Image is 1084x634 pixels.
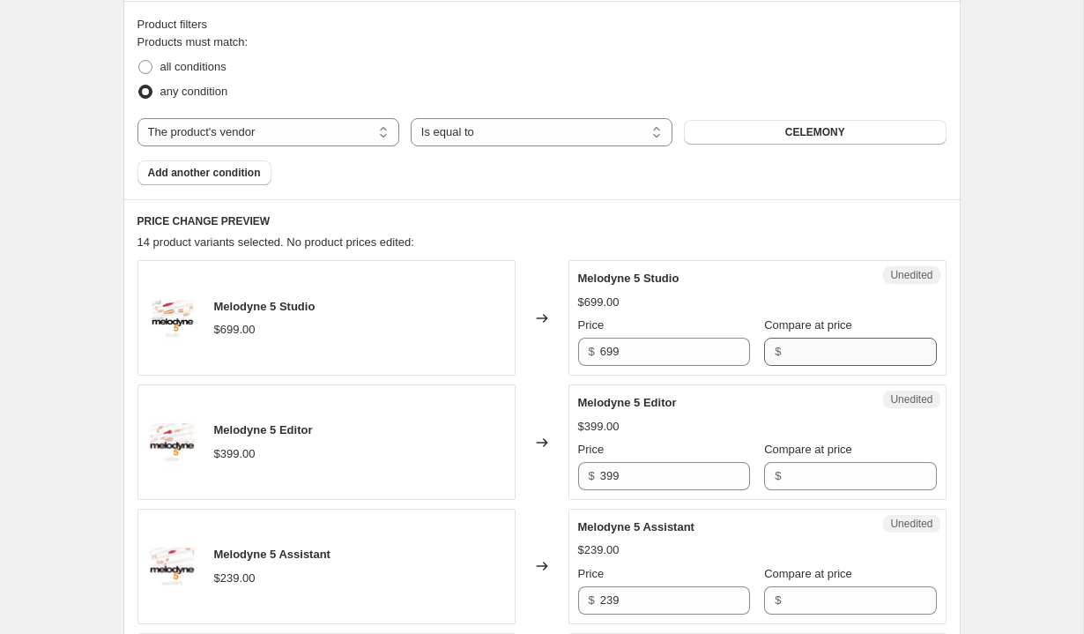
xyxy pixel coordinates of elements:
[578,443,605,456] span: Price
[160,85,228,98] span: any condition
[578,420,620,433] span: $399.00
[890,517,932,531] span: Unedited
[589,345,595,358] span: $
[890,268,932,282] span: Unedited
[578,520,694,533] span: Melodyne 5 Assistant
[214,447,256,460] span: $399.00
[578,396,677,409] span: Melodyne 5 Editor
[785,125,845,139] span: CELEMONY
[160,60,226,73] span: all conditions
[137,16,947,34] div: Product filters
[589,593,595,607] span: $
[137,214,947,228] h6: PRICE CHANGE PREVIEW
[214,571,256,585] span: $239.00
[147,416,200,469] img: 5editor_80x.png
[578,295,620,309] span: $699.00
[764,443,852,456] span: Compare at price
[578,272,679,285] span: Melodyne 5 Studio
[775,469,781,482] span: $
[775,593,781,607] span: $
[589,469,595,482] span: $
[214,323,256,336] span: $699.00
[147,540,200,593] img: 5assis_80x.png
[764,318,852,332] span: Compare at price
[578,543,620,556] span: $239.00
[578,567,605,580] span: Price
[137,160,271,185] button: Add another condition
[890,392,932,407] span: Unedited
[137,235,414,249] span: 14 product variants selected. No product prices edited:
[214,423,313,436] span: Melodyne 5 Editor
[578,318,605,332] span: Price
[148,166,261,180] span: Add another condition
[764,567,852,580] span: Compare at price
[214,548,330,561] span: Melodyne 5 Assistant
[214,300,316,313] span: Melodyne 5 Studio
[137,35,249,48] span: Products must match:
[147,292,200,345] img: 5studio_80x.png
[775,345,781,358] span: $
[684,120,946,145] button: CELEMONY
